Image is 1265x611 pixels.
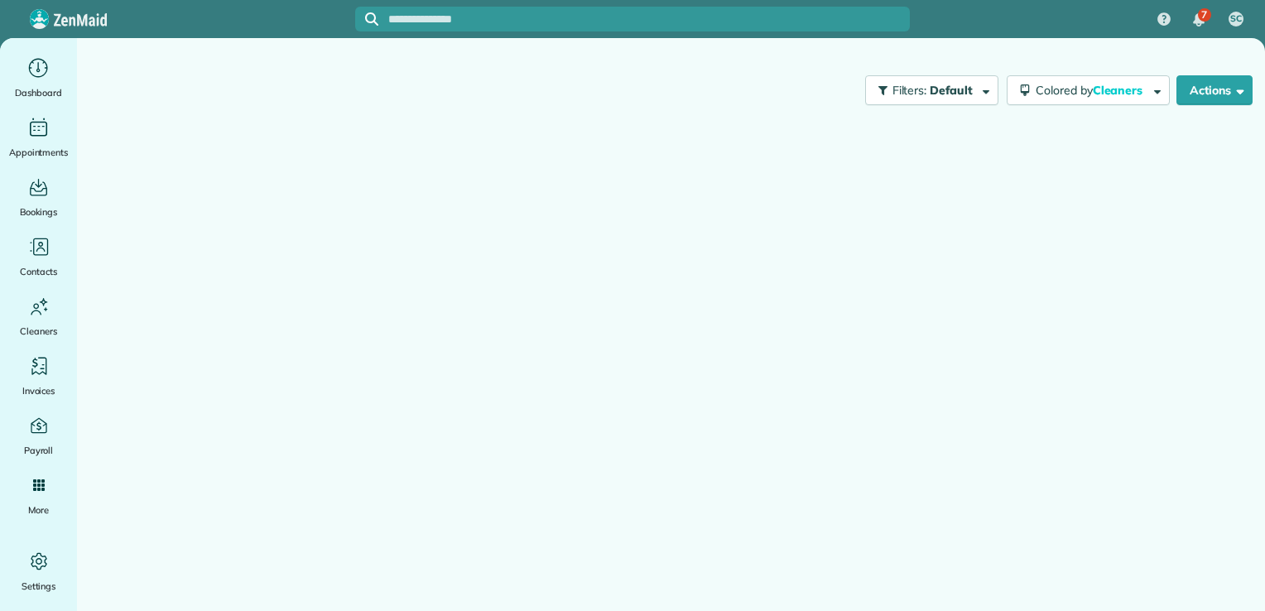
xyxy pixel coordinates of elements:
span: Filters: [892,83,927,98]
a: Dashboard [7,55,70,101]
span: Bookings [20,204,58,220]
a: Settings [7,548,70,594]
span: Contacts [20,263,57,280]
span: 7 [1201,8,1207,22]
button: Colored byCleaners [1007,75,1170,105]
span: Colored by [1036,83,1148,98]
span: Appointments [9,144,69,161]
span: Cleaners [20,323,57,339]
button: Filters: Default [865,75,998,105]
svg: Focus search [365,12,378,26]
a: Bookings [7,174,70,220]
span: Default [930,83,974,98]
a: Filters: Default [857,75,998,105]
button: Actions [1176,75,1253,105]
a: Cleaners [7,293,70,339]
span: Dashboard [15,84,62,101]
span: More [28,502,49,518]
div: 7 unread notifications [1181,2,1216,38]
a: Invoices [7,353,70,399]
span: Settings [22,578,56,594]
span: Payroll [24,442,54,459]
button: Focus search [355,12,378,26]
a: Appointments [7,114,70,161]
a: Payroll [7,412,70,459]
span: SC [1230,12,1242,26]
span: Cleaners [1093,83,1146,98]
a: Contacts [7,233,70,280]
span: Invoices [22,382,55,399]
